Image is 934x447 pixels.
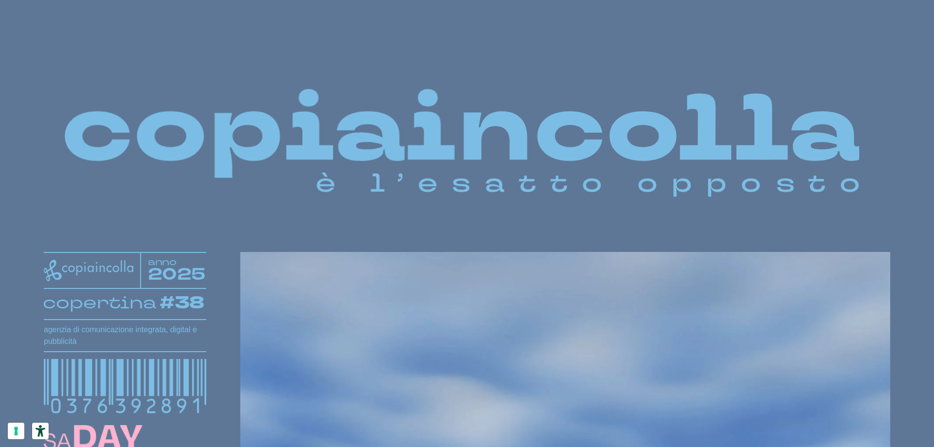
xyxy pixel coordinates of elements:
tspan: 2025 [148,264,207,286]
button: Le tue preferenze relative al consenso per le tecnologie di tracciamento [8,423,24,439]
tspan: copertina [43,291,156,314]
button: Strumenti di accessibilità [32,423,49,439]
tspan: #38 [160,291,205,315]
tspan: anno [148,256,177,268]
h1: agenzia di comunicazione integrata, digital e pubblicità [44,324,206,347]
